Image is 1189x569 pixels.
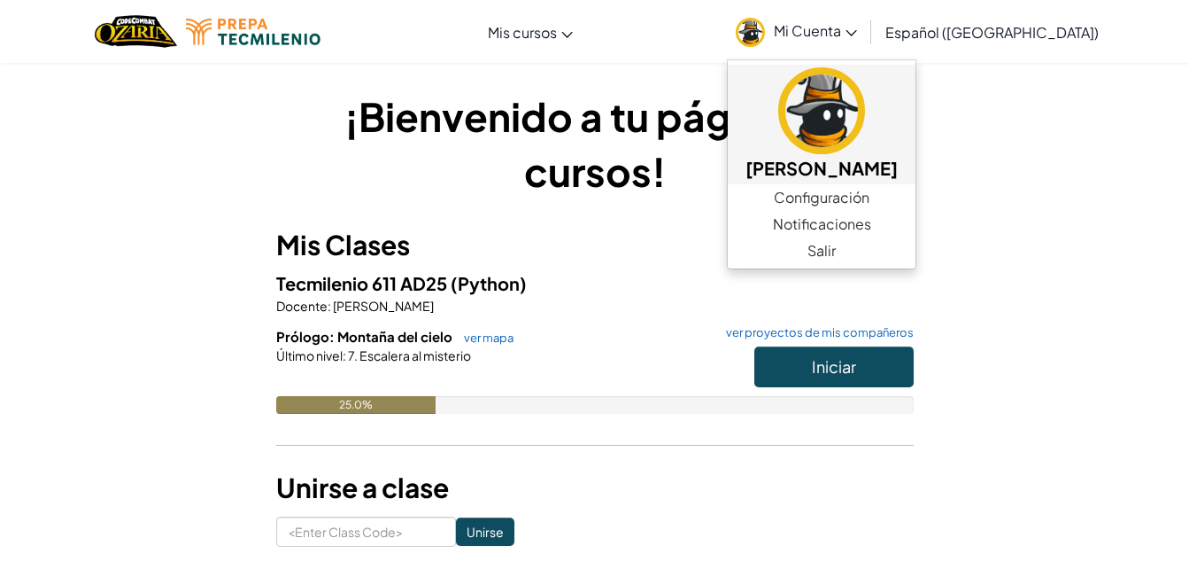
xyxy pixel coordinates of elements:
img: Home [95,13,177,50]
span: Español ([GEOGRAPHIC_DATA]) [885,23,1099,42]
span: Notificaciones [773,214,871,235]
h1: ¡Bienvenido a tu página de cursos! [276,89,914,199]
a: ver mapa [455,331,513,345]
input: Unirse [456,518,514,546]
span: Iniciar [812,356,856,377]
img: avatar [778,67,865,154]
span: Mi Cuenta [774,21,857,40]
img: Tecmilenio logo [186,19,320,45]
span: [PERSON_NAME] [331,298,434,314]
a: Español ([GEOGRAPHIC_DATA]) [876,8,1108,56]
span: Tecmilenio 611 AD25 [276,272,451,294]
span: Escalera al misterio [358,347,471,363]
span: : [343,347,346,363]
span: Docente [276,298,328,314]
a: [PERSON_NAME] [728,65,915,184]
a: Salir [728,238,915,264]
span: 7. [346,347,358,363]
a: Configuración [728,184,915,211]
a: Mi Cuenta [727,4,866,59]
span: (Python) [451,272,527,294]
button: Iniciar [754,347,914,387]
a: ver proyectos de mis compañeros [717,327,914,339]
a: Ozaria by CodeCombat logo [95,13,177,50]
h3: Unirse a clase [276,468,914,508]
div: 25.0% [276,396,436,414]
h5: [PERSON_NAME] [745,154,898,182]
a: Notificaciones [728,211,915,238]
input: <Enter Class Code> [276,517,456,547]
a: Mis cursos [479,8,582,56]
span: : [328,298,331,314]
span: Prólogo: Montaña del cielo [276,328,455,345]
h3: Mis Clases [276,225,914,265]
img: avatar [736,18,765,47]
span: Último nivel [276,347,343,363]
span: Mis cursos [488,23,557,42]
